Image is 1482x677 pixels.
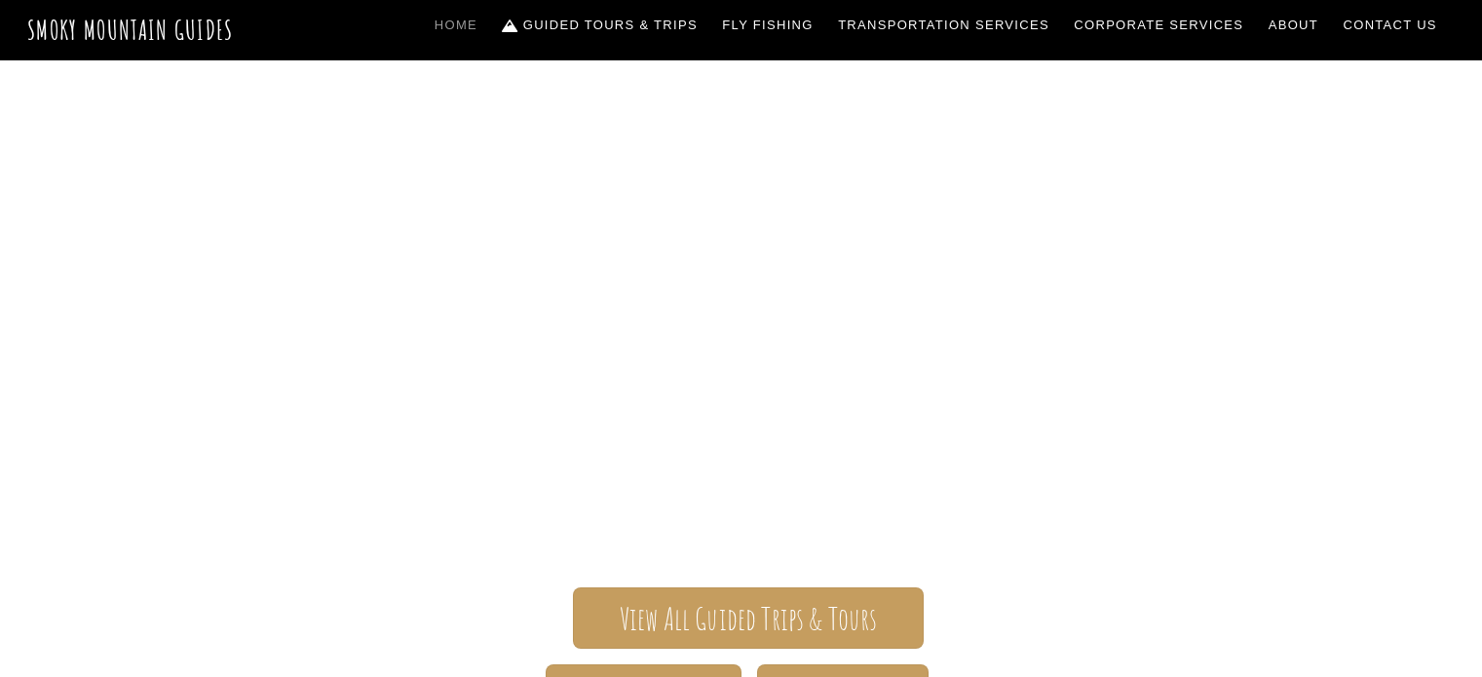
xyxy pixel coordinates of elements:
a: Guided Tours & Trips [495,5,705,46]
a: Contact Us [1336,5,1445,46]
a: Home [427,5,485,46]
a: Transportation Services [830,5,1056,46]
a: View All Guided Trips & Tours [573,587,923,649]
a: Fly Fishing [715,5,821,46]
a: Smoky Mountain Guides [27,14,234,46]
span: The ONLY one-stop, full Service Guide Company for the Gatlinburg and [GEOGRAPHIC_DATA] side of th... [176,380,1307,530]
span: View All Guided Trips & Tours [620,609,878,629]
a: Corporate Services [1067,5,1252,46]
a: About [1261,5,1326,46]
span: Smoky Mountain Guides [176,282,1307,380]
